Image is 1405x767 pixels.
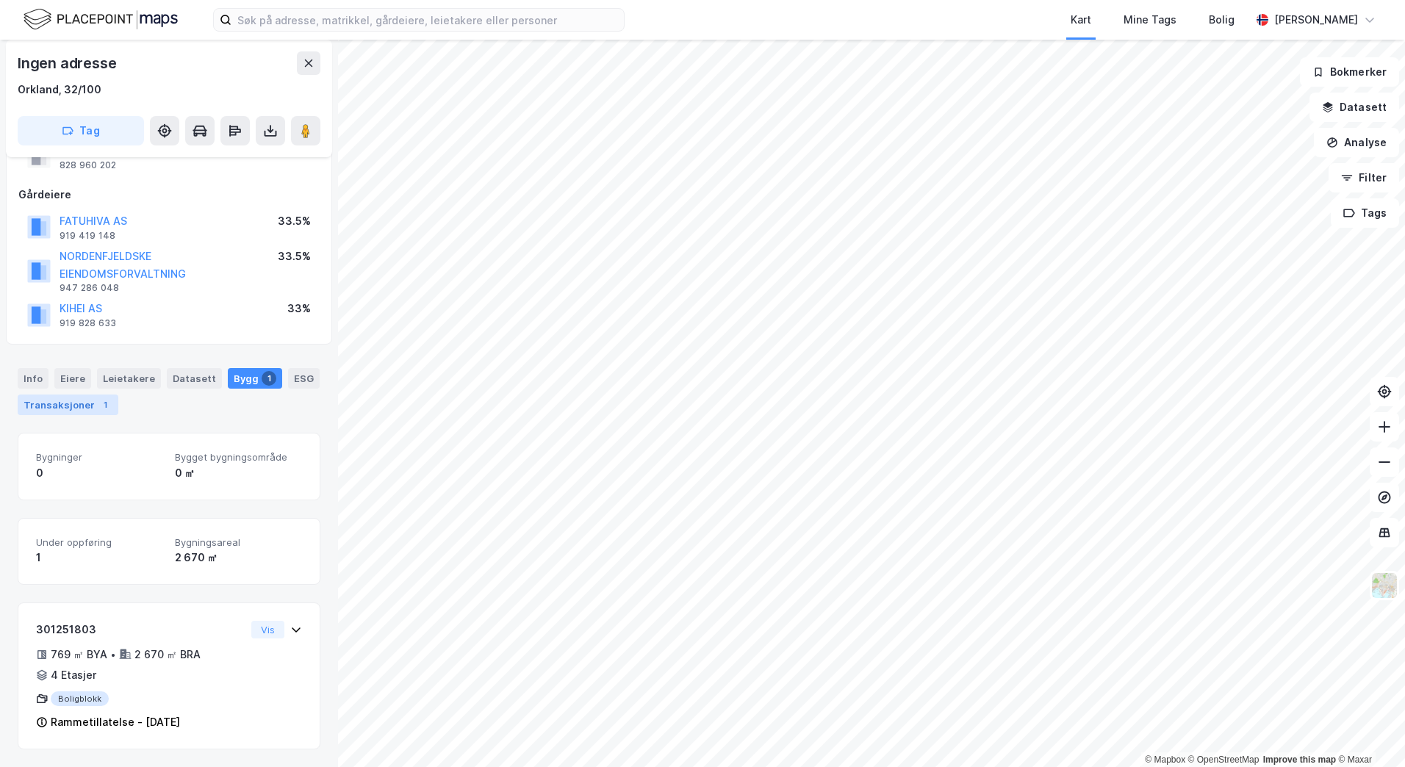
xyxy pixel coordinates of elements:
div: 301251803 [36,621,245,638]
div: Eiere [54,368,91,389]
div: Kontrollprogram for chat [1332,696,1405,767]
span: Under oppføring [36,536,163,549]
div: Ingen adresse [18,51,119,75]
div: 1 [36,549,163,566]
div: 33.5% [278,248,311,265]
div: 33.5% [278,212,311,230]
iframe: Chat Widget [1332,696,1405,767]
div: Orkland, 32/100 [18,81,101,98]
div: 1 [262,371,276,386]
div: ESG [288,368,320,389]
div: 769 ㎡ BYA [51,646,107,663]
img: logo.f888ab2527a4732fd821a326f86c7f29.svg [24,7,178,32]
div: Transaksjoner [18,395,118,415]
div: 2 670 ㎡ [175,549,302,566]
div: 2 670 ㎡ BRA [134,646,201,663]
div: • [110,649,116,660]
div: 828 960 202 [60,159,116,171]
button: Analyse [1314,128,1399,157]
button: Datasett [1309,93,1399,122]
div: 0 ㎡ [175,464,302,482]
div: Rammetillatelse - [DATE] [51,713,180,731]
div: Kart [1071,11,1091,29]
div: 0 [36,464,163,482]
div: Mine Tags [1124,11,1176,29]
a: Improve this map [1263,755,1336,765]
a: Mapbox [1145,755,1185,765]
div: Bygg [228,368,282,389]
input: Søk på adresse, matrikkel, gårdeiere, leietakere eller personer [231,9,624,31]
span: Bygninger [36,451,163,464]
div: Bolig [1209,11,1235,29]
div: Gårdeiere [18,186,320,204]
span: Bygget bygningsområde [175,451,302,464]
div: Leietakere [97,368,161,389]
div: Datasett [167,368,222,389]
span: Bygningsareal [175,536,302,549]
img: Z [1370,572,1398,599]
button: Vis [251,621,284,638]
div: 919 419 148 [60,230,115,242]
div: 1 [98,397,112,412]
div: 919 828 633 [60,317,116,329]
div: [PERSON_NAME] [1274,11,1358,29]
div: Info [18,368,48,389]
div: 947 286 048 [60,282,119,294]
button: Filter [1329,163,1399,192]
div: 4 Etasjer [51,666,96,684]
div: 33% [287,300,311,317]
button: Tag [18,116,144,145]
a: OpenStreetMap [1188,755,1260,765]
button: Tags [1331,198,1399,228]
button: Bokmerker [1300,57,1399,87]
